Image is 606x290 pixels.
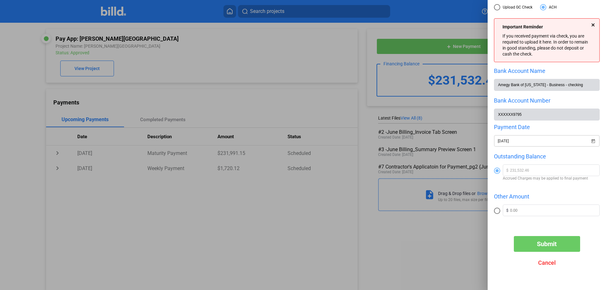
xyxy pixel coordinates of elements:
[590,134,596,140] button: Open calendar
[500,5,532,10] span: Upload GC Check
[503,176,600,181] span: Accrued Charges may be applied to final payment
[537,240,557,248] span: Submit
[494,68,600,74] div: Bank Account Name
[514,255,580,271] button: Cancel
[510,205,599,214] input: 0.00
[546,5,557,10] span: ACH
[494,124,600,130] div: Payment Date
[502,33,591,57] div: If you received payment via check, you are required to upload it here. In order to remain in good...
[503,165,510,176] span: $
[514,236,580,252] button: Submit
[510,165,599,174] input: 0.00
[494,97,600,104] div: Bank Account Number
[494,153,600,160] div: Outstanding Balance
[502,24,591,30] div: Important Reminder
[538,259,556,266] span: Cancel
[503,205,510,216] span: $
[494,193,600,200] div: Other Amount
